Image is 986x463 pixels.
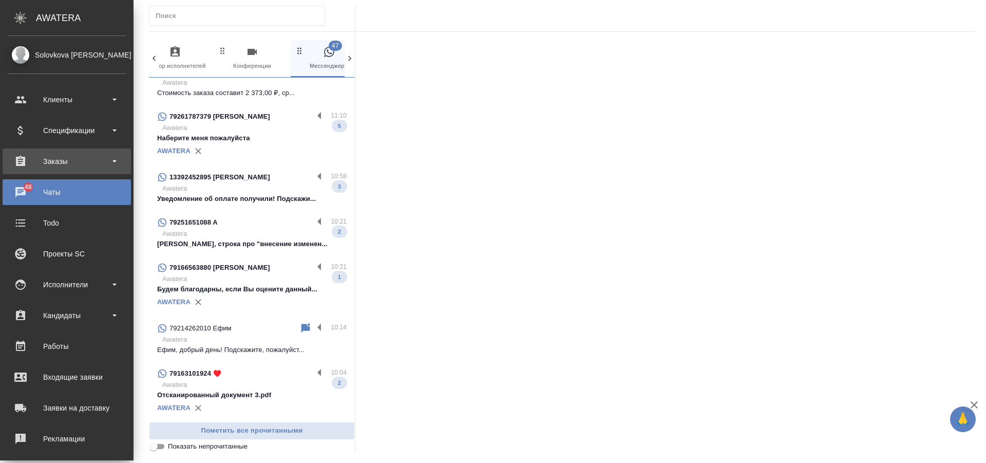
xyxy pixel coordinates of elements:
[8,215,126,231] div: Todo
[191,400,206,416] button: Удалить привязку
[157,404,191,412] a: AWATERA
[162,183,347,194] p: Awatera
[331,322,347,332] p: 10:14
[8,431,126,447] div: Рекламации
[149,422,355,440] button: Пометить все прочитанными
[218,46,287,71] span: Конференции
[157,194,347,204] p: Уведомление об оплате получили! Подскажи...
[162,229,347,239] p: Awatera
[331,110,347,121] p: 11:10
[149,59,355,104] div: AwateraСтоимость заказа составит 2 373,00 ₽, ср...
[8,277,126,292] div: Исполнители
[950,406,976,432] button: 🙏
[149,210,355,255] div: 79251651088 A10:21Awatera[PERSON_NAME], строка про "внесение изменен...2
[3,395,131,421] a: Заявки на доставку
[169,263,270,273] p: 79166563880 [PERSON_NAME]
[331,171,347,181] p: 10:58
[157,88,347,98] p: Стоимость заказа составит 2 373,00 ₽, ср...
[157,298,191,306] a: AWATERA
[8,308,126,323] div: Кандидаты
[149,104,355,165] div: 79261787379 [PERSON_NAME]11:10AwateraНаберите меня пожалуйста5AWATERA
[3,364,131,390] a: Входящие заявки
[3,210,131,236] a: Todo
[157,345,347,355] p: Ефим, добрый день! Подскажите, пожалуйст...
[155,425,349,437] span: Пометить все прочитанными
[3,241,131,267] a: Проекты SC
[332,378,347,388] span: 2
[162,274,347,284] p: Awatera
[149,165,355,210] div: 13392452895 [PERSON_NAME]10:58AwateraУведомление об оплате получили! Подскажи...3
[157,284,347,294] p: Будем благодарны, если Вы оцените данный...
[295,46,364,71] span: Мессенджеры
[295,46,305,55] svg: Зажми и перетащи, чтобы поменять порядок вкладок
[149,255,355,316] div: 79166563880 [PERSON_NAME]10:21AwateraБудем благодарны, если Вы оцените данный...1AWATERA
[169,217,218,228] p: 79251651088 A
[332,227,347,237] span: 2
[191,294,206,310] button: Удалить привязку
[331,216,347,227] p: 10:21
[329,41,342,51] span: 47
[168,441,248,452] span: Показать непрочитанные
[162,78,347,88] p: Awatera
[169,368,221,379] p: 79163101924 ♥️
[169,112,270,122] p: 79261787379 [PERSON_NAME]
[8,49,126,61] div: Solovkova [PERSON_NAME]
[141,46,210,71] span: Подбор исполнителей
[149,361,355,422] div: 79163101924 ♥️10:04AwateraОтсканированный документ 3.pdf2AWATERA
[8,184,126,200] div: Чаты
[8,400,126,416] div: Заявки на доставку
[332,121,347,131] span: 5
[162,335,347,345] p: Awatera
[954,409,972,430] span: 🙏
[331,367,347,378] p: 10:04
[157,239,347,249] p: [PERSON_NAME], строка про "внесение изменен...
[191,143,206,159] button: Удалить привязку
[157,147,191,155] a: AWATERA
[8,246,126,262] div: Проекты SC
[8,92,126,107] div: Клиенты
[157,390,347,400] p: Отсканированный документ 3.pdf
[36,8,134,28] div: AWATERA
[18,182,38,192] span: 48
[8,123,126,138] div: Спецификации
[149,316,355,361] div: 79214262010 Ефим10:14AwateraЕфим, добрый день! Подскажите, пожалуйст...
[218,46,227,55] svg: Зажми и перетащи, чтобы поменять порядок вкладок
[8,339,126,354] div: Работы
[3,334,131,359] a: Работы
[299,322,312,335] div: Пометить непрочитанным
[8,369,126,385] div: Входящие заявки
[332,272,347,282] span: 1
[156,9,325,23] input: Поиск
[3,179,131,205] a: 48Чаты
[157,133,347,143] p: Наберите меня пожалуйста
[3,426,131,452] a: Рекламации
[169,172,270,182] p: 13392452895 [PERSON_NAME]
[162,123,347,133] p: Awatera
[162,380,347,390] p: Awatera
[332,181,347,192] span: 3
[169,323,232,334] p: 79214262010 Ефим
[331,262,347,272] p: 10:21
[8,154,126,169] div: Заказы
